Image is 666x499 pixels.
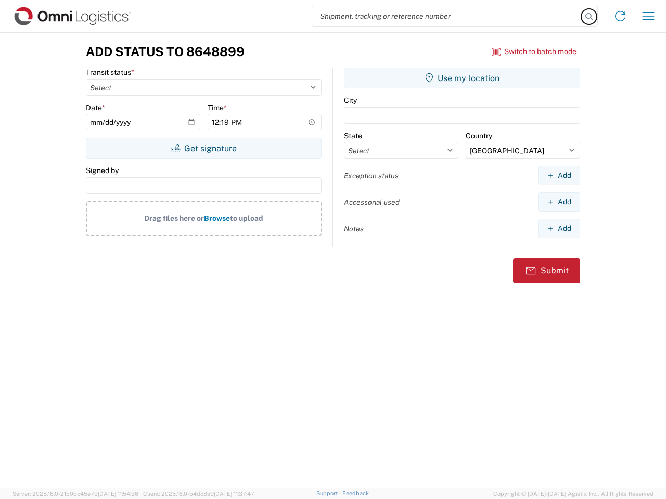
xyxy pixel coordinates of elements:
button: Get signature [86,138,322,159]
label: City [344,96,357,105]
button: Switch to batch mode [492,43,577,60]
button: Add [538,192,580,212]
label: Notes [344,224,364,233]
label: State [344,131,362,140]
button: Submit [513,258,580,283]
label: Transit status [86,68,134,77]
input: Shipment, tracking or reference number [312,6,582,26]
button: Add [538,219,580,238]
span: Browse [204,214,230,222]
span: Client: 2025.16.0-b4dc8a9 [143,491,254,497]
span: Server: 2025.16.0-21b0bc45e7b [12,491,138,497]
label: Exception status [344,171,399,180]
label: Signed by [86,166,119,175]
span: to upload [230,214,263,222]
h3: Add Status to 8648899 [86,44,245,59]
a: Support [316,490,342,496]
span: Copyright © [DATE]-[DATE] Agistix Inc., All Rights Reserved [493,489,654,498]
label: Country [466,131,492,140]
label: Time [208,103,227,112]
span: Drag files here or [144,214,204,222]
a: Feedback [342,490,369,496]
span: [DATE] 11:37:47 [214,491,254,497]
span: [DATE] 11:54:36 [98,491,138,497]
button: Add [538,166,580,185]
label: Accessorial used [344,198,400,207]
button: Use my location [344,68,580,88]
label: Date [86,103,105,112]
